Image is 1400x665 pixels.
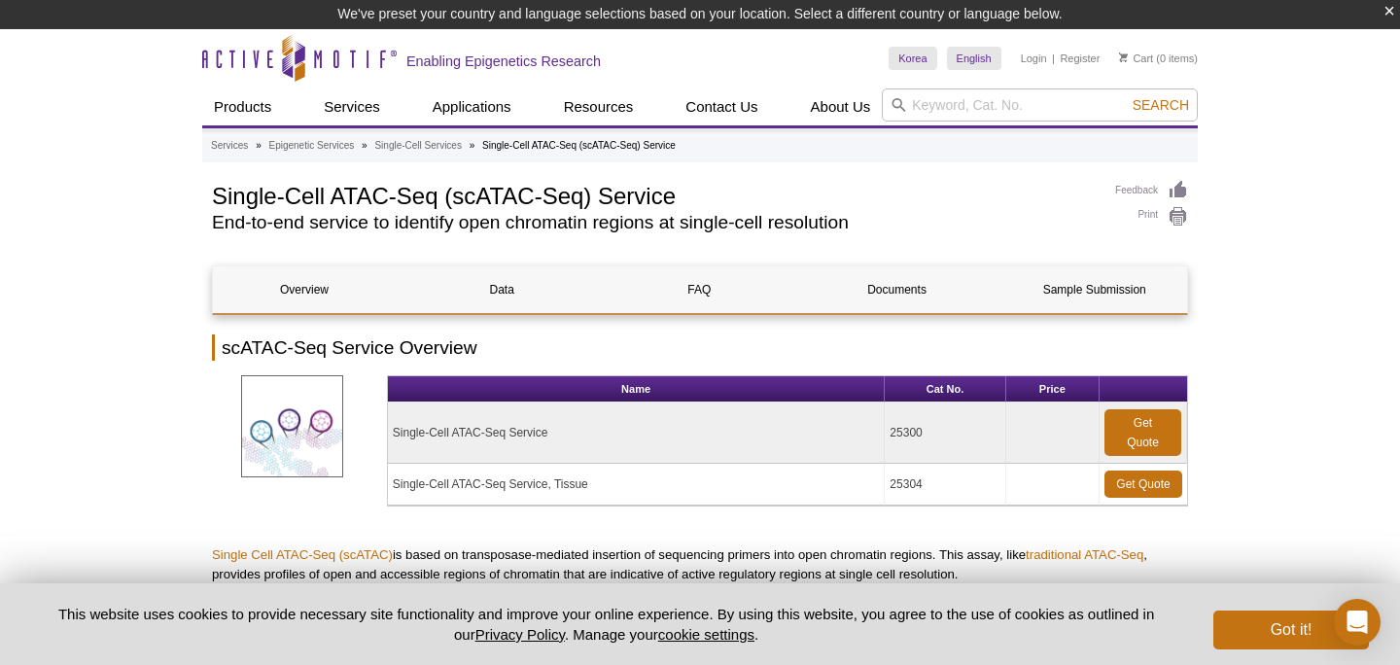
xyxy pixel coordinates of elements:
a: Korea [889,47,936,70]
a: Privacy Policy [475,626,565,643]
button: cookie settings [658,626,754,643]
a: Cart [1119,52,1153,65]
li: » [470,140,475,151]
td: 25304 [885,464,1005,506]
a: Single-Cell Services [374,137,461,155]
img: Single Cell ATAC-Seq (scATAC) Service [241,375,343,477]
a: Register [1060,52,1100,65]
th: Price [1006,376,1100,402]
a: Data [410,266,593,313]
a: Contact Us [674,88,769,125]
h2: End-to-end service to identify open chromatin regions at single-cell resolution [212,214,1096,231]
li: (0 items) [1119,47,1198,70]
td: Single-Cell ATAC-Seq Service, Tissue [388,464,886,506]
a: Epigenetic Services [268,137,354,155]
li: Single-Cell ATAC-Seq (scATAC-Seq) Service [482,140,676,151]
a: Sample Submission [1003,266,1186,313]
img: Your Cart [1119,52,1128,62]
input: Keyword, Cat. No. [882,88,1198,122]
a: FAQ [608,266,790,313]
h2: scATAC-Seq Service Overview [212,334,1188,361]
th: Cat No. [885,376,1005,402]
a: Print [1115,206,1188,227]
a: Products [202,88,283,125]
li: | [1052,47,1055,70]
div: Open Intercom Messenger [1334,599,1381,646]
p: This website uses cookies to provide necessary site functionality and improve your online experie... [31,604,1181,645]
a: Login [1021,52,1047,65]
li: » [256,140,262,151]
a: Feedback [1115,180,1188,201]
p: is based on transposase-mediated insertion of sequencing primers into open chromatin regions. Thi... [212,545,1188,584]
a: Overview [213,266,396,313]
a: traditional ATAC-Seq [1026,547,1143,562]
button: Search [1127,96,1195,114]
h2: Enabling Epigenetics Research [406,52,601,70]
a: Documents [806,266,989,313]
a: About Us [799,88,883,125]
button: Got it! [1213,611,1369,649]
span: Search [1133,97,1189,113]
li: » [362,140,367,151]
a: Services [211,137,248,155]
a: Single Cell ATAC-Seq (scATAC) [212,547,393,562]
a: Get Quote [1104,409,1181,456]
a: English [947,47,1001,70]
td: 25300 [885,402,1005,464]
h1: Single-Cell ATAC-Seq (scATAC-Seq) Service [212,180,1096,209]
a: Get Quote [1104,471,1182,498]
td: Single-Cell ATAC-Seq Service [388,402,886,464]
a: Services [312,88,392,125]
a: Resources [552,88,646,125]
th: Name [388,376,886,402]
a: Applications [421,88,523,125]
